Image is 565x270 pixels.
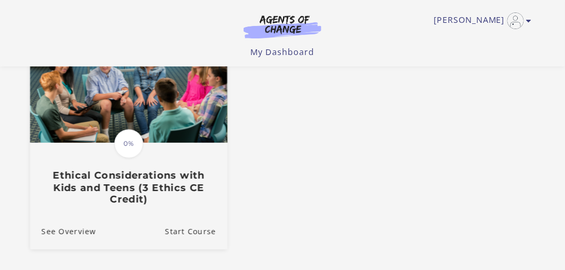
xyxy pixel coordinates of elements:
a: Toggle menu [434,12,527,29]
a: My Dashboard [251,46,315,58]
img: Agents of Change Logo [233,15,332,38]
span: 0% [114,129,143,158]
a: Ethical Considerations with Kids and Teens (3 Ethics CE Credit): Resume Course [165,214,227,249]
a: Ethical Considerations with Kids and Teens (3 Ethics CE Credit): See Overview [30,214,96,249]
h3: Ethical Considerations with Kids and Teens (3 Ethics CE Credit) [42,170,216,206]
